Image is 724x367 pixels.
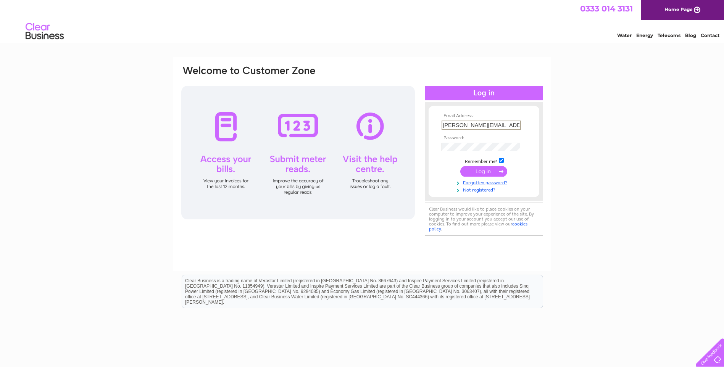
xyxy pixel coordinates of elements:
a: Water [617,32,632,38]
th: Email Address: [440,113,528,119]
img: logo.png [25,20,64,43]
a: Telecoms [658,32,680,38]
div: Clear Business would like to place cookies on your computer to improve your experience of the sit... [425,203,543,236]
a: Blog [685,32,696,38]
th: Password: [440,135,528,141]
a: 0333 014 3131 [580,4,633,13]
a: Not registered? [442,186,528,193]
td: Remember me? [440,157,528,164]
input: Submit [460,166,507,177]
a: cookies policy [429,221,527,232]
a: Forgotten password? [442,179,528,186]
a: Energy [636,32,653,38]
div: Clear Business is a trading name of Verastar Limited (registered in [GEOGRAPHIC_DATA] No. 3667643... [182,4,543,37]
a: Contact [701,32,719,38]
